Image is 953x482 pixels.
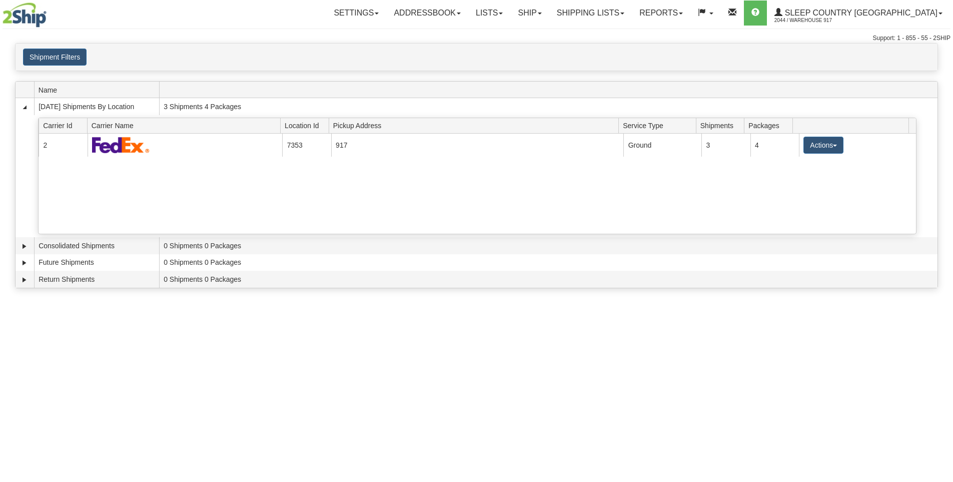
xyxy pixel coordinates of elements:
iframe: chat widget [930,190,952,292]
a: Expand [20,258,30,268]
a: Settings [326,1,386,26]
span: Name [39,82,159,98]
img: FedEx Express® [92,137,150,153]
a: Expand [20,241,30,251]
td: 2 [39,134,87,156]
a: Expand [20,275,30,285]
span: Pickup Address [333,118,619,133]
td: 0 Shipments 0 Packages [159,237,937,254]
a: Collapse [20,102,30,112]
span: Sleep Country [GEOGRAPHIC_DATA] [782,9,937,17]
td: 3 [701,134,750,156]
td: 7353 [282,134,331,156]
td: 917 [331,134,624,156]
td: Future Shipments [34,254,159,271]
span: Carrier Id [43,118,87,133]
button: Shipment Filters [23,49,87,66]
a: Reports [632,1,690,26]
a: Addressbook [386,1,468,26]
div: Support: 1 - 855 - 55 - 2SHIP [3,34,950,43]
td: 4 [750,134,799,156]
a: Ship [510,1,549,26]
a: Shipping lists [549,1,632,26]
td: Ground [623,134,701,156]
span: Service Type [623,118,696,133]
td: 0 Shipments 0 Packages [159,271,937,288]
td: 0 Shipments 0 Packages [159,254,937,271]
span: Packages [748,118,792,133]
td: [DATE] Shipments By Location [34,98,159,115]
td: 3 Shipments 4 Packages [159,98,937,115]
img: logo2044.jpg [3,3,47,28]
td: Consolidated Shipments [34,237,159,254]
span: Shipments [700,118,744,133]
a: Sleep Country [GEOGRAPHIC_DATA] 2044 / Warehouse 917 [767,1,950,26]
a: Lists [468,1,510,26]
td: Return Shipments [34,271,159,288]
span: Location Id [285,118,329,133]
span: Carrier Name [92,118,281,133]
button: Actions [803,137,843,154]
span: 2044 / Warehouse 917 [774,16,849,26]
